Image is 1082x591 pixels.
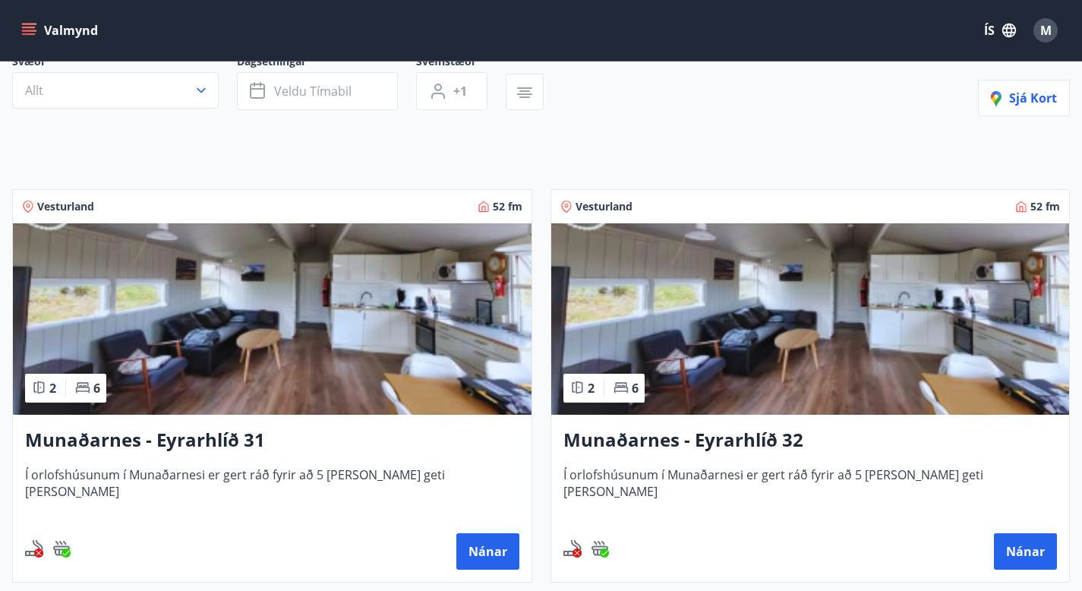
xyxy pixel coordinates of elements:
[1027,12,1064,49] button: M
[588,380,595,397] span: 2
[493,199,522,214] span: 52 fm
[563,466,1058,517] span: Í orlofshúsunum í Munaðarnesi er gert ráð fyrir að 5 [PERSON_NAME] geti [PERSON_NAME]
[93,380,100,397] span: 6
[52,539,71,558] img: h89QDIuHlAdpqTriuIvuEWkTH976fOgBEOOeu1mi.svg
[18,17,104,44] button: menu
[25,539,43,558] div: Reykingar / Vape
[563,539,582,558] img: QNIUl6Cv9L9rHgMXwuzGLuiJOj7RKqxk9mBFPqjq.svg
[416,72,487,110] button: +1
[25,82,43,99] span: Allt
[237,54,416,72] span: Dagsetningar
[576,199,632,214] span: Vesturland
[12,72,219,109] button: Allt
[37,199,94,214] span: Vesturland
[453,83,467,100] span: +1
[274,83,352,100] span: Veldu tímabil
[25,539,43,558] img: QNIUl6Cv9L9rHgMXwuzGLuiJOj7RKqxk9mBFPqjq.svg
[49,380,56,397] span: 2
[416,54,506,72] span: Svefnstæði
[632,380,639,397] span: 6
[994,533,1057,570] button: Nánar
[456,533,519,570] button: Nánar
[563,427,1058,454] h3: Munaðarnes - Eyrarhlíð 32
[591,539,609,558] img: h89QDIuHlAdpqTriuIvuEWkTH976fOgBEOOeu1mi.svg
[237,72,398,110] button: Veldu tímabil
[12,54,237,72] span: Svæði
[591,539,609,558] div: Heitur pottur
[25,466,519,517] span: Í orlofshúsunum í Munaðarnesi er gert ráð fyrir að 5 [PERSON_NAME] geti [PERSON_NAME]
[991,90,1057,106] span: Sjá kort
[551,223,1070,415] img: Paella dish
[563,539,582,558] div: Reykingar / Vape
[1030,199,1060,214] span: 52 fm
[978,80,1070,116] button: Sjá kort
[976,17,1024,44] button: ÍS
[1040,22,1052,39] span: M
[52,539,71,558] div: Heitur pottur
[25,427,519,454] h3: Munaðarnes - Eyrarhlíð 31
[13,223,532,415] img: Paella dish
